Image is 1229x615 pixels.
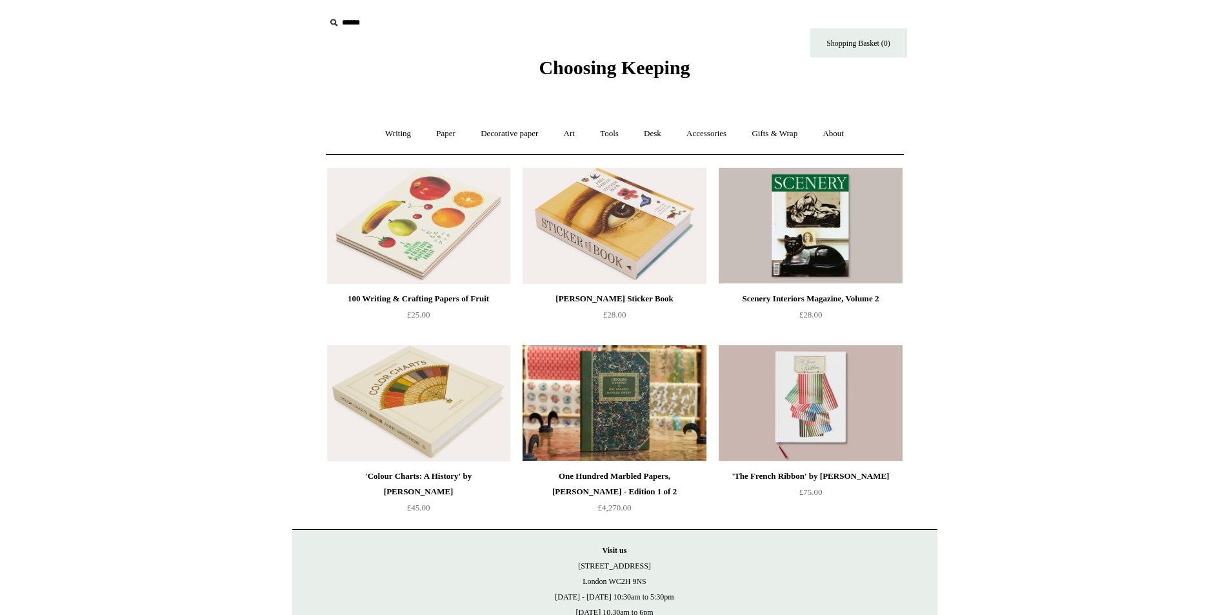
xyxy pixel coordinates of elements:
a: Decorative paper [469,117,550,151]
span: £28.00 [603,310,626,319]
div: 100 Writing & Crafting Papers of Fruit [330,291,507,307]
a: Desk [632,117,673,151]
a: One Hundred Marbled Papers, [PERSON_NAME] - Edition 1 of 2 £4,270.00 [523,469,706,521]
a: Art [552,117,586,151]
div: 'The French Ribbon' by [PERSON_NAME] [722,469,899,484]
span: £75.00 [799,487,823,497]
strong: Visit us [603,546,627,555]
a: Accessories [675,117,738,151]
img: John Derian Sticker Book [523,168,706,284]
img: 'The French Ribbon' by Suzanne Slesin [719,345,902,461]
a: Writing [374,117,423,151]
a: 'The French Ribbon' by [PERSON_NAME] £75.00 [719,469,902,521]
img: 'Colour Charts: A History' by Anne Varichon [327,345,510,461]
span: £25.00 [407,310,430,319]
a: [PERSON_NAME] Sticker Book £28.00 [523,291,706,344]
a: About [811,117,855,151]
a: 100 Writing & Crafting Papers of Fruit £25.00 [327,291,510,344]
a: Choosing Keeping [539,67,690,76]
span: £4,270.00 [598,503,632,512]
a: One Hundred Marbled Papers, John Jeffery - Edition 1 of 2 One Hundred Marbled Papers, John Jeffer... [523,345,706,461]
div: One Hundred Marbled Papers, [PERSON_NAME] - Edition 1 of 2 [526,469,703,499]
a: 'Colour Charts: A History' by Anne Varichon 'Colour Charts: A History' by Anne Varichon [327,345,510,461]
span: Choosing Keeping [539,57,690,78]
a: Tools [588,117,630,151]
img: One Hundred Marbled Papers, John Jeffery - Edition 1 of 2 [523,345,706,461]
img: 100 Writing & Crafting Papers of Fruit [327,168,510,284]
a: Shopping Basket (0) [810,28,907,57]
div: Scenery Interiors Magazine, Volume 2 [722,291,899,307]
a: 'The French Ribbon' by Suzanne Slesin 'The French Ribbon' by Suzanne Slesin [719,345,902,461]
a: Scenery Interiors Magazine, Volume 2 £28.00 [719,291,902,344]
a: John Derian Sticker Book John Derian Sticker Book [523,168,706,284]
span: £45.00 [407,503,430,512]
a: Paper [425,117,467,151]
img: Scenery Interiors Magazine, Volume 2 [719,168,902,284]
a: 'Colour Charts: A History' by [PERSON_NAME] £45.00 [327,469,510,521]
a: Scenery Interiors Magazine, Volume 2 Scenery Interiors Magazine, Volume 2 [719,168,902,284]
span: £28.00 [799,310,823,319]
div: [PERSON_NAME] Sticker Book [526,291,703,307]
a: 100 Writing & Crafting Papers of Fruit 100 Writing & Crafting Papers of Fruit [327,168,510,284]
div: 'Colour Charts: A History' by [PERSON_NAME] [330,469,507,499]
a: Gifts & Wrap [740,117,809,151]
